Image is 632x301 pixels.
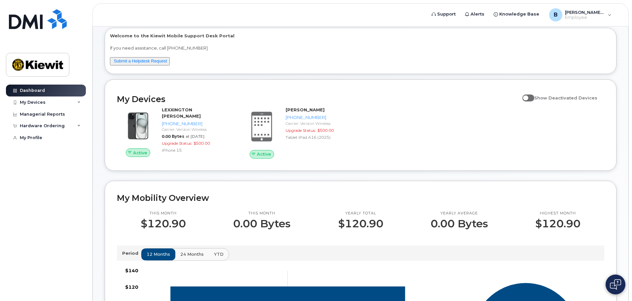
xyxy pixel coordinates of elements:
a: Alerts [460,8,489,21]
p: Highest month [535,211,580,216]
p: 0.00 Bytes [431,218,488,230]
span: Knowledge Base [499,11,539,18]
strong: [PERSON_NAME] [286,107,325,112]
div: iPhone 15 [162,147,230,153]
p: If you need assistance, call [PHONE_NUMBER] [110,45,611,51]
p: $120.90 [338,218,383,230]
span: 24 months [180,251,204,257]
span: [PERSON_NAME].[PERSON_NAME] [565,10,605,15]
a: Submit a Helpdesk Request [114,58,167,63]
a: ActiveLEXXINGTON [PERSON_NAME][PHONE_NUMBER]Carrier: Verizon Wireless0.00 Bytesat [DATE]Upgrade S... [117,107,233,157]
p: $120.90 [141,218,186,230]
p: Welcome to the Kiewit Mobile Support Desk Portal [110,33,611,39]
span: $500.00 [317,128,334,133]
p: Yearly average [431,211,488,216]
a: Support [427,8,460,21]
div: Tablet iPad A16 (2025) [286,134,354,140]
input: Show Deactivated Devices [522,92,528,97]
span: B [554,11,558,19]
span: Upgrade Status: [286,128,316,133]
p: Period [122,250,141,256]
div: Carrier: Verizon Wireless [162,127,230,132]
button: Submit a Helpdesk Request [110,57,170,65]
span: Alerts [471,11,484,18]
div: [PHONE_NUMBER] [162,121,230,127]
p: Yearly total [338,211,383,216]
span: Support [437,11,456,18]
img: Open chat [610,279,621,290]
p: 0.00 Bytes [233,218,291,230]
span: YTD [214,251,224,257]
a: Active[PERSON_NAME][PHONE_NUMBER]Carrier: Verizon WirelessUpgrade Status:$500.00Tablet iPad A16 (... [241,107,357,158]
span: 0.00 Bytes [162,134,184,139]
span: Active [257,151,271,157]
span: Employee [565,15,605,20]
span: Show Deactivated Devices [534,95,597,100]
div: Carrier: Verizon Wireless [286,121,354,126]
span: Active [133,150,147,156]
a: Knowledge Base [489,8,544,21]
strong: LEXXINGTON [PERSON_NAME] [162,107,201,119]
tspan: $120 [125,284,138,290]
tspan: $140 [125,268,138,274]
div: Brock.Denney [544,8,616,21]
div: [PHONE_NUMBER] [286,114,354,121]
span: Upgrade Status: [162,141,192,146]
h2: My Mobility Overview [117,193,604,203]
img: iPhone_15_Black.png [122,110,154,142]
p: This month [141,211,186,216]
p: This month [233,211,291,216]
p: $120.90 [535,218,580,230]
span: $500.00 [193,141,210,146]
span: at [DATE] [186,134,204,139]
h2: My Devices [117,94,519,104]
